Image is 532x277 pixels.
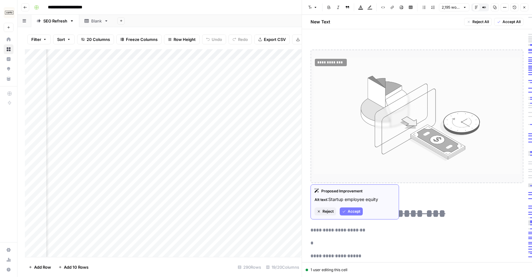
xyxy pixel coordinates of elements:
[315,196,395,203] li: : Startup employee equity
[4,64,14,74] a: Opportunities
[4,54,14,64] a: Insights
[4,265,14,275] button: Help + Support
[55,262,92,272] button: Add 10 Rows
[164,34,200,44] button: Row Height
[4,5,14,20] button: Workspace: Carta
[311,19,330,25] h2: New Text
[442,5,461,10] span: 2,195 words
[439,3,469,11] button: 2,195 words
[494,18,523,26] button: Accept All
[4,44,14,54] a: Browse
[79,15,114,27] a: Blank
[31,36,41,42] span: Filter
[503,19,521,25] span: Accept All
[315,188,395,194] div: Proposed Improvement
[31,15,79,27] a: SEO Refresh
[116,34,162,44] button: Freeze Columns
[4,255,14,265] a: Usage
[174,36,196,42] span: Row Height
[472,19,489,25] span: Reject All
[315,197,327,202] span: Alt text
[348,209,360,214] span: Accept
[235,262,264,272] div: 290 Rows
[43,18,67,24] div: SEO Refresh
[25,262,55,272] button: Add Row
[57,36,65,42] span: Sort
[34,264,51,270] span: Add Row
[91,18,102,24] div: Blank
[238,36,248,42] span: Redo
[464,18,492,26] button: Reject All
[87,36,110,42] span: 20 Columns
[229,34,252,44] button: Redo
[4,245,14,255] a: Settings
[4,74,14,84] a: Your Data
[4,34,14,44] a: Home
[27,34,51,44] button: Filter
[323,209,334,214] span: Reject
[202,34,226,44] button: Undo
[315,207,336,215] button: Reject
[126,36,158,42] span: Freeze Columns
[64,264,88,270] span: Add 10 Rows
[53,34,75,44] button: Sort
[340,207,363,215] button: Accept
[264,262,302,272] div: 19/20 Columns
[77,34,114,44] button: 20 Columns
[254,34,290,44] button: Export CSV
[306,267,528,273] div: 1 user editing this cell
[264,36,286,42] span: Export CSV
[212,36,222,42] span: Undo
[4,7,15,18] img: Carta Logo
